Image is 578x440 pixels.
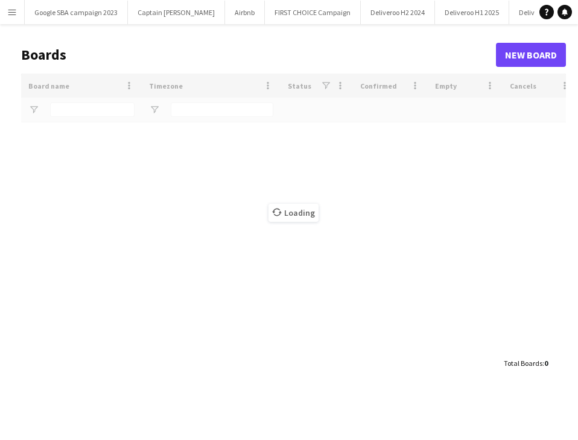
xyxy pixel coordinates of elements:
div: : [504,351,548,375]
button: Airbnb [225,1,265,24]
button: FIRST CHOICE Campaign [265,1,361,24]
button: Captain [PERSON_NAME] [128,1,225,24]
h1: Boards [21,46,496,64]
span: Loading [268,204,319,222]
button: Deliveroo H2 2024 [361,1,435,24]
a: New Board [496,43,566,67]
button: Google SBA campaign 2023 [25,1,128,24]
span: Total Boards [504,359,542,368]
span: 0 [544,359,548,368]
button: Deliveroo H1 2025 [435,1,509,24]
